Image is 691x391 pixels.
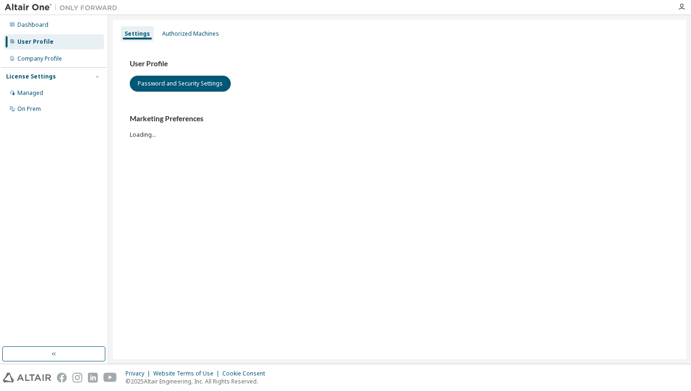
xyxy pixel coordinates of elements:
div: Authorized Machines [162,30,219,38]
div: Cookie Consent [222,370,271,377]
img: youtube.svg [103,373,117,383]
div: Managed [17,89,43,97]
img: instagram.svg [72,373,82,383]
div: Settings [125,30,150,38]
img: linkedin.svg [88,373,98,383]
div: Company Profile [17,55,62,63]
div: On Prem [17,105,41,113]
div: Privacy [126,370,153,377]
h3: Marketing Preferences [130,114,669,124]
button: Password and Security Settings [130,76,231,92]
div: License Settings [6,73,56,80]
div: Website Terms of Use [153,370,222,377]
p: © 2025 Altair Engineering, Inc. All Rights Reserved. [126,377,271,385]
div: Loading... [130,114,669,138]
img: facebook.svg [57,373,67,383]
img: Altair One [5,3,122,12]
div: Dashboard [17,21,48,29]
img: altair_logo.svg [3,373,51,383]
div: User Profile [17,38,54,46]
h3: User Profile [130,59,669,69]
